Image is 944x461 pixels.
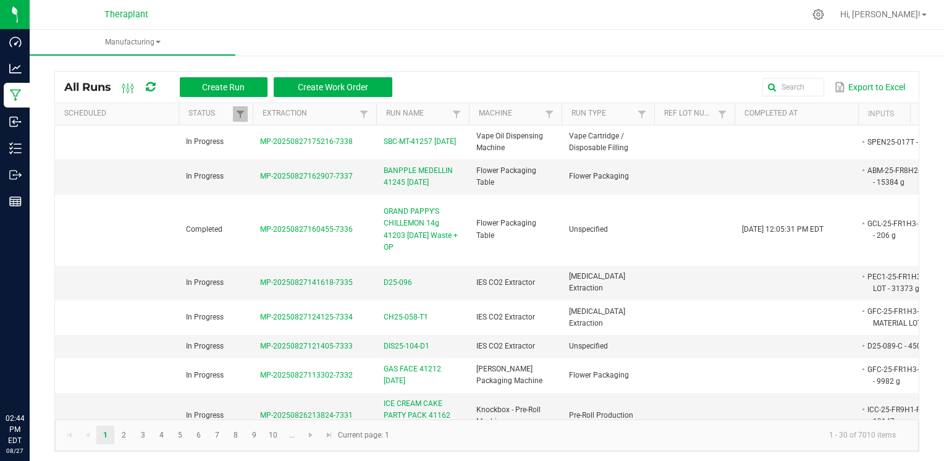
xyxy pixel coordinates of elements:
[479,109,541,119] a: MachineSortable
[260,411,353,420] span: MP-20250826213824-7331
[634,106,649,122] a: Filter
[569,371,629,379] span: Flower Packaging
[186,172,224,180] span: In Progress
[840,9,921,19] span: Hi, [PERSON_NAME]!
[449,106,464,122] a: Filter
[569,172,629,180] span: Flower Packaging
[397,425,906,446] kendo-pager-info: 1 - 30 of 7010 items
[153,426,171,444] a: Page 4
[186,137,224,146] span: In Progress
[9,195,22,208] inline-svg: Reports
[115,426,133,444] a: Page 2
[202,82,245,92] span: Create Run
[384,277,412,289] span: D25-096
[180,77,268,97] button: Create Run
[6,446,24,455] p: 08/27
[12,362,49,399] iframe: Resource center
[742,225,824,234] span: [DATE] 12:05:31 PM EDT
[245,426,263,444] a: Page 9
[274,77,392,97] button: Create Work Order
[569,411,633,420] span: Pre-Roll Production
[134,426,152,444] a: Page 3
[190,426,208,444] a: Page 6
[384,398,461,434] span: ICE CREAM CAKE PARTY PACK 41162 [DATE]
[30,30,235,56] a: Manufacturing
[208,426,226,444] a: Page 7
[36,360,51,375] iframe: Resource center unread badge
[186,225,222,234] span: Completed
[264,426,282,444] a: Page 10
[30,37,235,48] span: Manufacturing
[476,132,543,152] span: Vape Oil Dispensing Machine
[569,342,608,350] span: Unspecified
[744,109,853,119] a: Completed AtSortable
[260,313,353,321] span: MP-20250827124125-7334
[306,430,316,440] span: Go to the next page
[811,9,826,20] div: Manage settings
[302,426,320,444] a: Go to the next page
[384,340,429,352] span: DIS25-104-D1
[260,137,353,146] span: MP-20250827175216-7338
[476,313,535,321] span: IES CO2 Extractor
[715,106,730,122] a: Filter
[55,420,919,451] kendo-pager: Current page: 1
[260,278,353,287] span: MP-20250827141618-7335
[569,225,608,234] span: Unspecified
[186,342,224,350] span: In Progress
[476,405,541,426] span: Knockbox - Pre-Roll Machine
[227,426,245,444] a: Page 8
[569,272,625,292] span: [MEDICAL_DATA] Extraction
[320,426,338,444] a: Go to the last page
[263,109,356,119] a: ExtractionSortable
[260,342,353,350] span: MP-20250827121405-7333
[356,106,371,122] a: Filter
[186,278,224,287] span: In Progress
[186,411,224,420] span: In Progress
[476,278,535,287] span: IES CO2 Extractor
[260,172,353,180] span: MP-20250827162907-7337
[384,136,456,148] span: SBC-MT-41257 [DATE]
[188,109,232,119] a: StatusSortable
[476,219,536,239] span: Flower Packaging Table
[104,9,148,20] span: Theraplant
[832,77,908,98] button: Export to Excel
[260,371,353,379] span: MP-20250827113302-7332
[64,77,402,98] div: All Runs
[664,109,714,119] a: Ref Lot NumberSortable
[9,89,22,101] inline-svg: Manufacturing
[171,426,189,444] a: Page 5
[298,82,368,92] span: Create Work Order
[386,109,449,119] a: Run NameSortable
[6,413,24,446] p: 02:44 PM EDT
[542,106,557,122] a: Filter
[186,371,224,379] span: In Progress
[283,426,301,444] a: Page 11
[384,206,461,253] span: GRAND PAPPY'S CHILLEMON 14g 41203 [DATE] Waste + OP
[186,313,224,321] span: In Progress
[384,311,428,323] span: CH25-058-T1
[384,165,461,188] span: BANPPLE MEDELLIN 41245 [DATE]
[384,363,461,387] span: GAS FACE 41212 [DATE]
[571,109,634,119] a: Run TypeSortable
[9,169,22,181] inline-svg: Outbound
[9,142,22,154] inline-svg: Inventory
[569,307,625,328] span: [MEDICAL_DATA] Extraction
[476,166,536,187] span: Flower Packaging Table
[260,225,353,234] span: MP-20250827160455-7336
[476,365,542,385] span: [PERSON_NAME] Packaging Machine
[64,109,174,119] a: ScheduledSortable
[476,342,535,350] span: IES CO2 Extractor
[324,430,334,440] span: Go to the last page
[9,62,22,75] inline-svg: Analytics
[9,116,22,128] inline-svg: Inbound
[569,132,628,152] span: Vape Cartridge / Disposable Filling
[96,426,114,444] a: Page 1
[9,36,22,48] inline-svg: Dashboard
[233,106,248,122] a: Filter
[762,78,824,96] input: Search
